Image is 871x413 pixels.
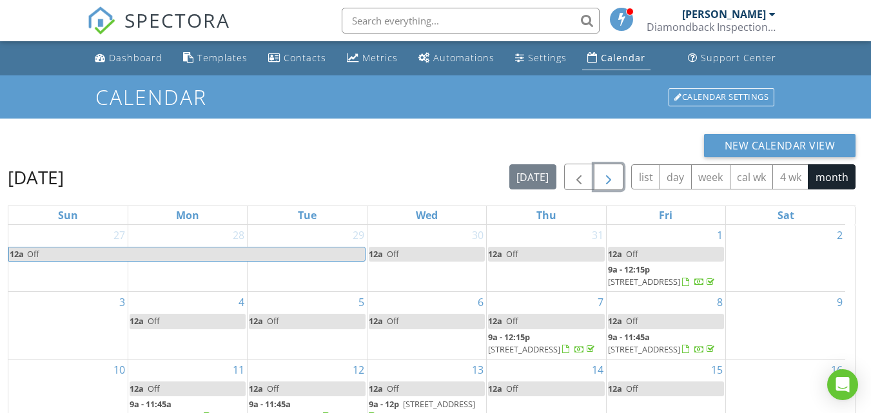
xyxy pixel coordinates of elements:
a: Go to August 8, 2025 [714,292,725,312]
span: [STREET_ADDRESS] [403,398,475,410]
td: Go to July 30, 2025 [367,225,486,292]
span: 12a [488,383,502,394]
a: Go to August 11, 2025 [230,360,247,380]
span: Off [387,383,399,394]
a: Go to August 3, 2025 [117,292,128,312]
span: Off [506,248,518,260]
a: Support Center [683,46,781,70]
a: 9a - 12:15p [STREET_ADDRESS] [488,331,597,355]
td: Go to August 3, 2025 [8,292,128,360]
td: Go to August 4, 2025 [128,292,247,360]
span: Off [506,383,518,394]
span: 12a [488,248,502,260]
a: Dashboard [90,46,168,70]
span: 12a [249,383,263,394]
div: Templates [197,52,248,64]
a: Go to July 31, 2025 [589,225,606,245]
input: Search everything... [342,8,600,34]
span: 9a - 11:45a [130,398,171,410]
a: Go to August 13, 2025 [469,360,486,380]
span: Off [626,383,638,394]
a: Go to August 12, 2025 [350,360,367,380]
span: 9a - 12p [369,398,399,410]
td: Go to August 8, 2025 [606,292,725,360]
span: Off [626,248,638,260]
div: Support Center [701,52,776,64]
h1: Calendar [95,86,776,108]
a: Go to July 30, 2025 [469,225,486,245]
span: 9a - 12:15p [608,264,650,275]
td: Go to August 2, 2025 [726,225,845,292]
button: month [808,164,856,189]
button: week [691,164,730,189]
td: Go to July 28, 2025 [128,225,247,292]
div: Open Intercom Messenger [827,369,858,400]
a: SPECTORA [87,17,230,44]
a: Go to August 14, 2025 [589,360,606,380]
span: 12a [488,315,502,327]
a: 9a - 12:15p [STREET_ADDRESS] [488,330,604,358]
button: cal wk [730,164,774,189]
button: [DATE] [509,164,556,189]
button: 4 wk [772,164,808,189]
td: Go to August 1, 2025 [606,225,725,292]
span: 12a [369,383,383,394]
span: Off [506,315,518,327]
span: Off [267,315,279,327]
span: 9a - 11:45a [608,331,650,343]
a: Wednesday [413,206,440,224]
span: [STREET_ADDRESS] [608,276,680,287]
span: Off [387,248,399,260]
span: 12a [608,383,622,394]
a: Go to August 1, 2025 [714,225,725,245]
button: New Calendar View [704,134,856,157]
td: Go to August 9, 2025 [726,292,845,360]
a: Go to July 29, 2025 [350,225,367,245]
a: 9a - 11:45a [STREET_ADDRESS] [608,330,724,358]
div: Metrics [362,52,398,64]
a: Metrics [342,46,403,70]
a: Go to July 28, 2025 [230,225,247,245]
a: Go to August 4, 2025 [236,292,247,312]
span: 12a [249,315,263,327]
a: Sunday [55,206,81,224]
span: SPECTORA [124,6,230,34]
div: Settings [528,52,567,64]
span: [STREET_ADDRESS] [488,343,560,355]
a: Contacts [263,46,331,70]
span: 12a [608,248,622,260]
a: Go to August 6, 2025 [475,292,486,312]
span: [STREET_ADDRESS] [608,343,680,355]
span: 12a [130,383,144,394]
a: Go to August 10, 2025 [111,360,128,380]
div: Calendar [601,52,645,64]
td: Go to July 31, 2025 [487,225,606,292]
a: Calendar [582,46,651,70]
span: Off [626,315,638,327]
a: Thursday [534,206,559,224]
a: Calendar Settings [667,87,776,108]
a: Go to August 2, 2025 [834,225,845,245]
a: Saturday [775,206,797,224]
td: Go to August 7, 2025 [487,292,606,360]
a: Monday [173,206,202,224]
h2: [DATE] [8,164,64,190]
span: 9a - 12:15p [488,331,530,343]
a: 9a - 12:15p [STREET_ADDRESS] [608,264,717,287]
span: 12a [9,247,24,261]
a: 9a - 12:15p [STREET_ADDRESS] [608,262,724,290]
span: Off [148,383,160,394]
span: Off [148,315,160,327]
div: Calendar Settings [669,88,774,106]
button: Previous month [564,164,594,190]
a: Go to August 16, 2025 [828,360,845,380]
a: Go to August 9, 2025 [834,292,845,312]
div: [PERSON_NAME] [682,8,766,21]
td: Go to July 27, 2025 [8,225,128,292]
span: Off [387,315,399,327]
span: Off [27,248,39,260]
button: day [660,164,692,189]
a: Go to August 7, 2025 [595,292,606,312]
span: Off [267,383,279,394]
span: 12a [369,248,383,260]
